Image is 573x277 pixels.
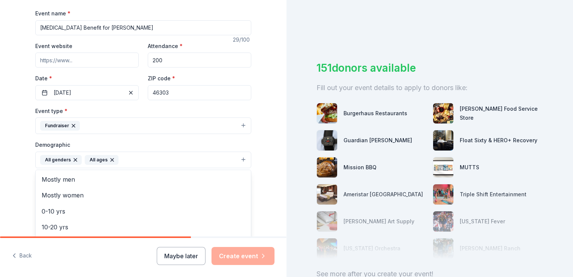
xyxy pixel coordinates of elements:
span: Mostly men [42,175,245,184]
div: All genders [40,155,82,165]
button: All gendersAll ages [35,152,251,168]
div: All gendersAll ages [35,170,251,260]
span: 10-20 yrs [42,222,245,232]
span: Mostly women [42,190,245,200]
span: 0-10 yrs [42,206,245,216]
div: All ages [85,155,118,165]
